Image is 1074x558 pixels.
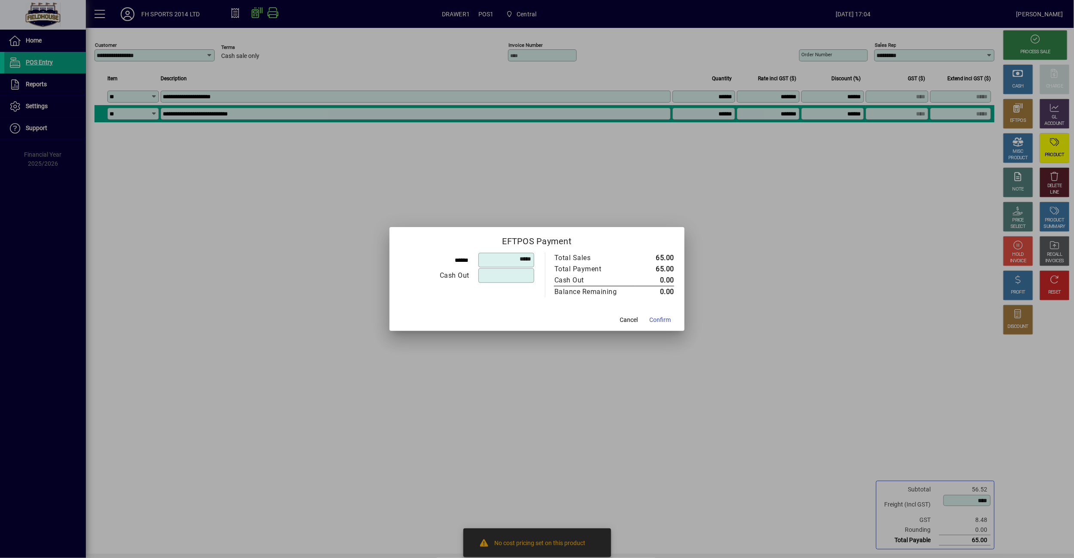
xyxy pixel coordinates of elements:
[554,252,635,264] td: Total Sales
[635,275,674,286] td: 0.00
[646,312,674,328] button: Confirm
[554,287,627,297] div: Balance Remaining
[615,312,642,328] button: Cancel
[554,275,627,285] div: Cash Out
[635,264,674,275] td: 65.00
[400,270,469,281] div: Cash Out
[649,315,671,324] span: Confirm
[620,315,638,324] span: Cancel
[389,227,685,252] h2: EFTPOS Payment
[635,286,674,298] td: 0.00
[635,252,674,264] td: 65.00
[554,264,635,275] td: Total Payment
